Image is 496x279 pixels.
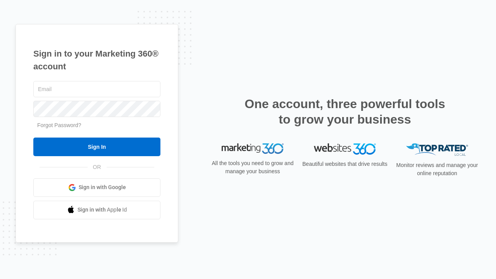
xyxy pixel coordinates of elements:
[394,161,480,177] p: Monitor reviews and manage your online reputation
[33,47,160,73] h1: Sign in to your Marketing 360® account
[406,143,468,156] img: Top Rated Local
[222,143,284,154] img: Marketing 360
[77,206,127,214] span: Sign in with Apple Id
[33,81,160,97] input: Email
[301,160,388,168] p: Beautiful websites that drive results
[314,143,376,155] img: Websites 360
[209,159,296,176] p: All the tools you need to grow and manage your business
[33,178,160,197] a: Sign in with Google
[33,201,160,219] a: Sign in with Apple Id
[33,138,160,156] input: Sign In
[242,96,448,127] h2: One account, three powerful tools to grow your business
[88,163,107,171] span: OR
[37,122,81,128] a: Forgot Password?
[79,183,126,191] span: Sign in with Google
